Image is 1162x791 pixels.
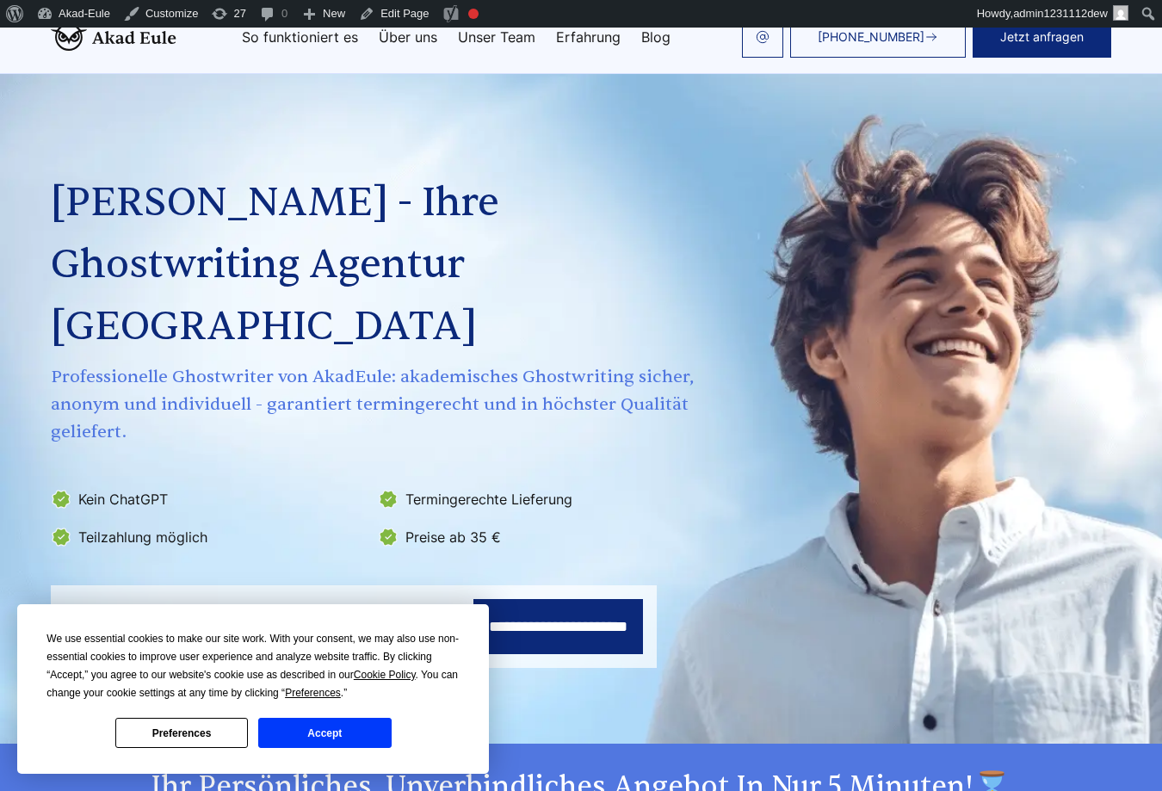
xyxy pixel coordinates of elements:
[46,630,460,702] div: We use essential cookies to make our site work. With your consent, we may also use non-essential ...
[641,30,671,44] a: Blog
[51,523,368,551] li: Teilzahlung möglich
[258,718,391,748] button: Accept
[115,718,248,748] button: Preferences
[378,485,695,513] li: Termingerechte Lieferung
[1013,7,1108,20] span: admin1231112dew
[818,30,924,44] span: [PHONE_NUMBER]
[242,30,358,44] a: So funktioniert es
[468,9,479,19] div: Focus keyphrase not set
[458,30,535,44] a: Unser Team
[790,16,966,58] a: [PHONE_NUMBER]
[51,23,176,51] img: logo
[51,363,698,446] span: Professionelle Ghostwriter von AkadEule: akademisches Ghostwriting sicher, anonym und individuell...
[17,604,489,774] div: Cookie Consent Prompt
[51,172,698,358] h1: [PERSON_NAME] - Ihre Ghostwriting Agentur [GEOGRAPHIC_DATA]
[51,485,368,513] li: Kein ChatGPT
[756,30,770,44] img: email
[973,16,1111,58] button: Jetzt anfragen
[378,523,695,551] li: Preise ab 35 €
[556,30,621,44] a: Erfahrung
[65,602,406,629] div: Jetzt Angebot anfordern
[354,669,416,681] span: Cookie Policy
[285,687,341,699] span: Preferences
[379,30,437,44] a: Über uns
